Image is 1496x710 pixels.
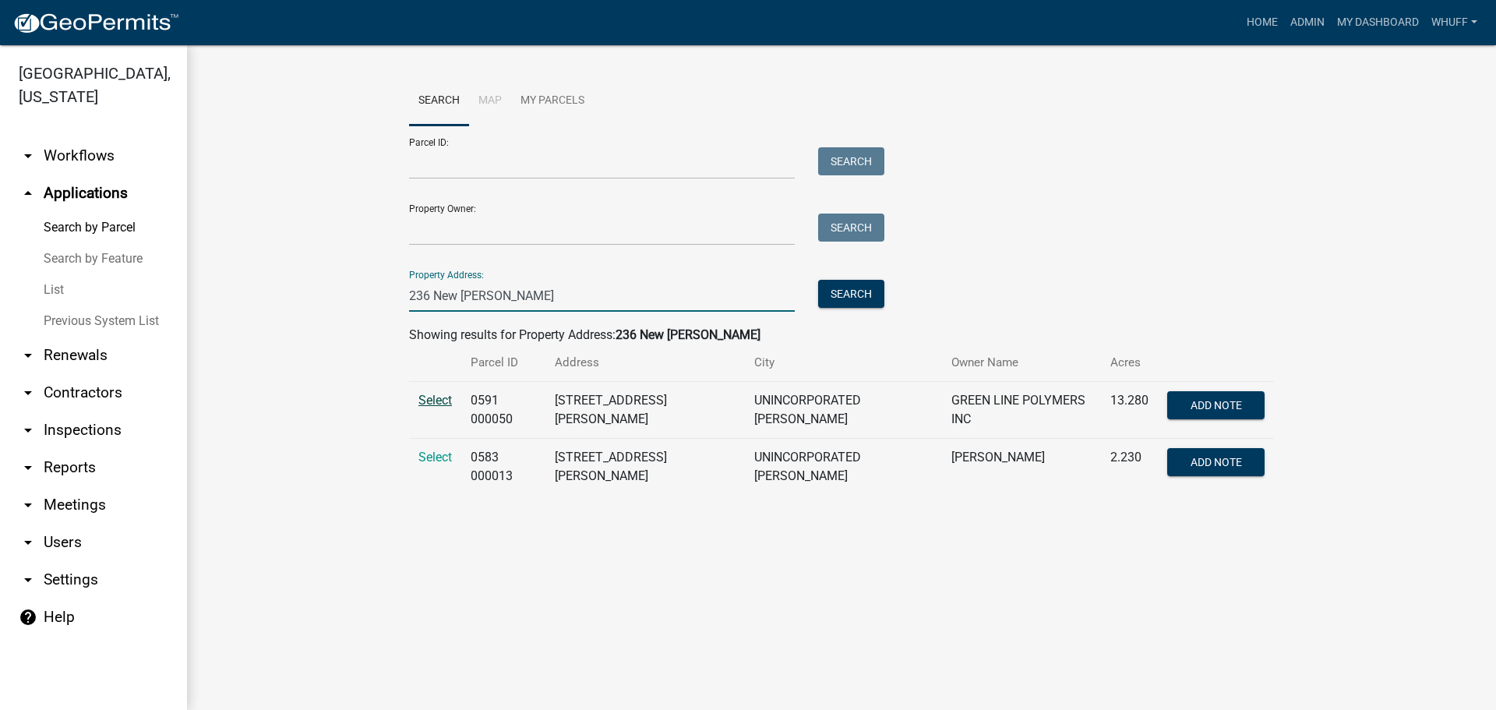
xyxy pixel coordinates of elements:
th: Address [545,344,746,381]
a: Select [418,393,452,408]
a: Home [1240,8,1284,37]
td: 0583 000013 [461,439,545,496]
strong: 236 New [PERSON_NAME] [616,327,760,342]
td: GREEN LINE POLYMERS INC [942,382,1101,439]
a: My Parcels [511,76,594,126]
th: City [745,344,942,381]
a: Select [418,450,452,465]
td: 0591 000050 [461,382,545,439]
th: Owner Name [942,344,1101,381]
button: Search [818,147,884,175]
i: arrow_drop_down [19,533,37,552]
td: [STREET_ADDRESS][PERSON_NAME] [545,439,746,496]
td: [STREET_ADDRESS][PERSON_NAME] [545,382,746,439]
button: Search [818,280,884,308]
i: arrow_drop_down [19,383,37,402]
i: arrow_drop_down [19,346,37,365]
span: Add Note [1190,456,1241,468]
button: Add Note [1167,391,1265,419]
td: UNINCORPORATED [PERSON_NAME] [745,439,942,496]
th: Parcel ID [461,344,545,381]
i: arrow_drop_down [19,458,37,477]
i: arrow_drop_down [19,496,37,514]
a: whuff [1425,8,1484,37]
td: UNINCORPORATED [PERSON_NAME] [745,382,942,439]
div: Showing results for Property Address: [409,326,1274,344]
i: arrow_drop_up [19,184,37,203]
button: Add Note [1167,448,1265,476]
i: arrow_drop_down [19,570,37,589]
button: Search [818,214,884,242]
td: 13.280 [1101,382,1158,439]
th: Acres [1101,344,1158,381]
i: arrow_drop_down [19,147,37,165]
i: help [19,608,37,627]
a: Admin [1284,8,1331,37]
td: 2.230 [1101,439,1158,496]
i: arrow_drop_down [19,421,37,440]
td: [PERSON_NAME] [942,439,1101,496]
a: My Dashboard [1331,8,1425,37]
a: Search [409,76,469,126]
span: Add Note [1190,399,1241,412]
